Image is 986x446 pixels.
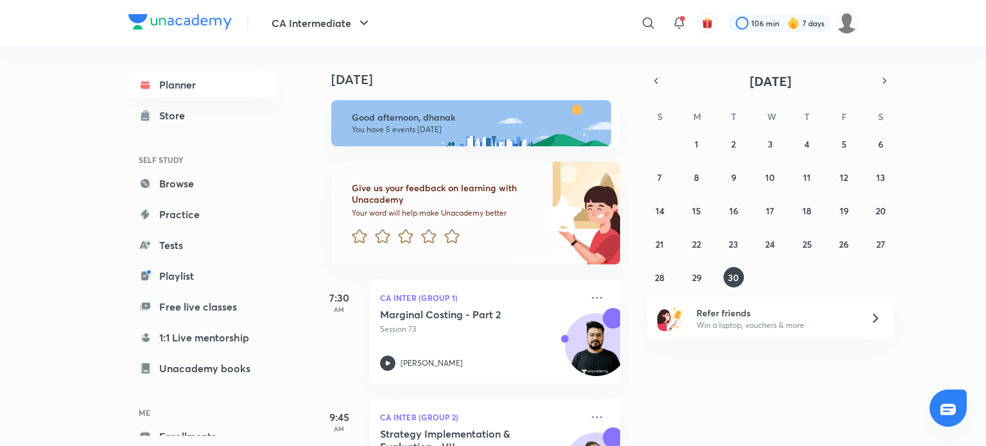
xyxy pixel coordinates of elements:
[787,17,800,30] img: streak
[804,110,809,123] abbr: Thursday
[803,171,811,184] abbr: September 11, 2025
[655,205,664,217] abbr: September 14, 2025
[692,271,702,284] abbr: September 29, 2025
[380,323,582,335] p: Session 73
[657,171,662,184] abbr: September 7, 2025
[765,238,775,250] abbr: September 24, 2025
[797,234,817,254] button: September 25, 2025
[331,72,633,87] h4: [DATE]
[500,162,620,264] img: feedback_image
[840,205,849,217] abbr: September 19, 2025
[686,133,707,154] button: September 1, 2025
[797,200,817,221] button: September 18, 2025
[128,325,277,350] a: 1:1 Live mentorship
[834,133,854,154] button: September 5, 2025
[802,205,811,217] abbr: September 18, 2025
[693,110,701,123] abbr: Monday
[729,238,738,250] abbr: September 23, 2025
[665,72,876,90] button: [DATE]
[686,167,707,187] button: September 8, 2025
[128,232,277,258] a: Tests
[128,356,277,381] a: Unacademy books
[876,171,885,184] abbr: September 13, 2025
[765,171,775,184] abbr: September 10, 2025
[650,167,670,187] button: September 7, 2025
[128,294,277,320] a: Free live classes
[313,409,365,425] h5: 9:45
[878,110,883,123] abbr: Saturday
[650,200,670,221] button: September 14, 2025
[655,271,664,284] abbr: September 28, 2025
[695,138,698,150] abbr: September 1, 2025
[804,138,809,150] abbr: September 4, 2025
[686,200,707,221] button: September 15, 2025
[128,149,277,171] h6: SELF STUDY
[731,110,736,123] abbr: Tuesday
[692,238,701,250] abbr: September 22, 2025
[264,10,379,36] button: CA Intermediate
[723,234,744,254] button: September 23, 2025
[878,138,883,150] abbr: September 6, 2025
[128,202,277,227] a: Practice
[128,14,232,30] img: Company Logo
[842,110,847,123] abbr: Friday
[760,234,781,254] button: September 24, 2025
[696,320,854,331] p: Win a laptop, vouchers & more
[760,200,781,221] button: September 17, 2025
[870,167,891,187] button: September 13, 2025
[839,238,849,250] abbr: September 26, 2025
[731,138,736,150] abbr: September 2, 2025
[723,167,744,187] button: September 9, 2025
[313,425,365,433] p: AM
[729,205,738,217] abbr: September 16, 2025
[767,110,776,123] abbr: Wednesday
[128,72,277,98] a: Planner
[797,167,817,187] button: September 11, 2025
[650,267,670,287] button: September 28, 2025
[313,290,365,305] h5: 7:30
[655,238,664,250] abbr: September 21, 2025
[128,263,277,289] a: Playlist
[352,208,539,218] p: Your word will help make Unacademy better
[750,73,791,90] span: [DATE]
[401,357,463,369] p: [PERSON_NAME]
[842,138,847,150] abbr: September 5, 2025
[723,267,744,287] button: September 30, 2025
[352,182,539,205] h6: Give us your feedback on learning with Unacademy
[686,234,707,254] button: September 22, 2025
[352,112,600,123] h6: Good afternoon, dhanak
[834,167,854,187] button: September 12, 2025
[128,171,277,196] a: Browse
[380,409,582,425] p: CA Inter (Group 2)
[692,205,701,217] abbr: September 15, 2025
[159,108,193,123] div: Store
[657,110,662,123] abbr: Sunday
[760,133,781,154] button: September 3, 2025
[694,171,699,184] abbr: September 8, 2025
[766,205,774,217] abbr: September 17, 2025
[352,124,600,135] p: You have 5 events [DATE]
[836,12,858,34] img: dhanak
[128,14,232,33] a: Company Logo
[331,100,611,146] img: afternoon
[702,17,713,29] img: avatar
[696,306,854,320] h6: Refer friends
[876,205,886,217] abbr: September 20, 2025
[723,200,744,221] button: September 16, 2025
[760,167,781,187] button: September 10, 2025
[313,305,365,313] p: AM
[128,103,277,128] a: Store
[728,271,739,284] abbr: September 30, 2025
[797,133,817,154] button: September 4, 2025
[650,234,670,254] button: September 21, 2025
[380,308,540,321] h5: Marginal Costing - Part 2
[768,138,773,150] abbr: September 3, 2025
[870,234,891,254] button: September 27, 2025
[128,402,277,424] h6: ME
[802,238,812,250] abbr: September 25, 2025
[870,133,891,154] button: September 6, 2025
[697,13,718,33] button: avatar
[380,290,582,305] p: CA Inter (Group 1)
[731,171,736,184] abbr: September 9, 2025
[870,200,891,221] button: September 20, 2025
